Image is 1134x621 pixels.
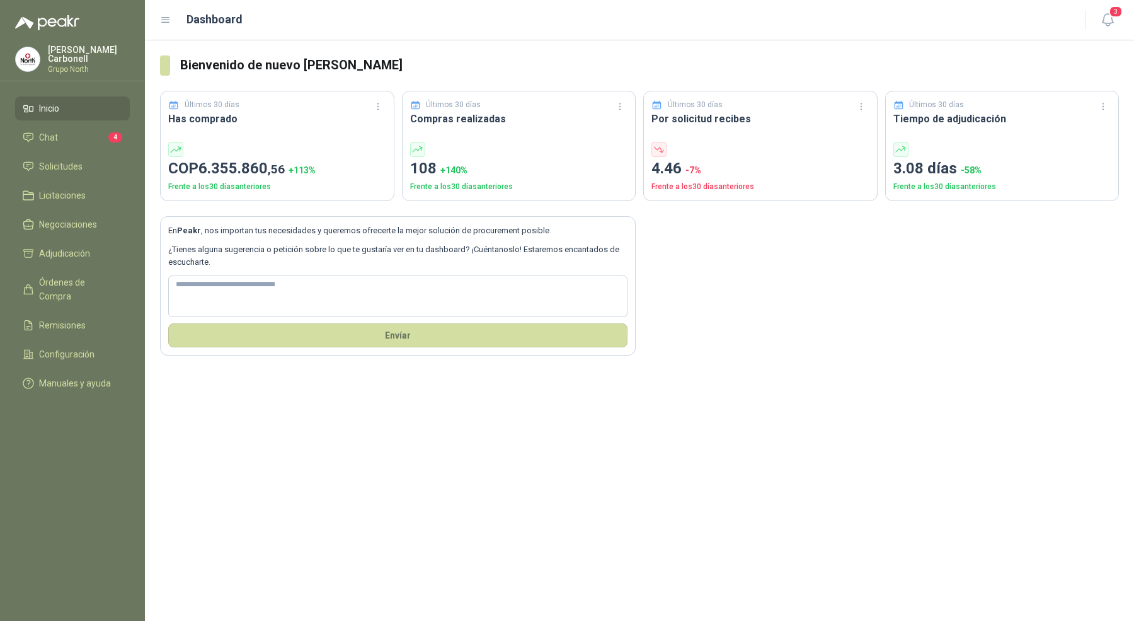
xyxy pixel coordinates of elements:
[39,218,97,231] span: Negociaciones
[1109,6,1123,18] span: 3
[168,323,627,347] button: Envíar
[15,96,130,120] a: Inicio
[268,162,285,177] span: ,56
[108,132,122,142] span: 4
[961,165,982,175] span: -58 %
[1096,9,1119,32] button: 3
[15,125,130,149] a: Chat4
[15,342,130,366] a: Configuración
[893,111,1111,127] h3: Tiempo de adjudicación
[168,243,627,269] p: ¿Tienes alguna sugerencia o petición sobre lo que te gustaría ver en tu dashboard? ¡Cuéntanoslo! ...
[651,111,869,127] h3: Por solicitud recibes
[177,226,201,235] b: Peakr
[39,318,86,332] span: Remisiones
[39,276,118,303] span: Órdenes de Compra
[39,376,111,390] span: Manuales y ayuda
[39,102,59,115] span: Inicio
[426,99,481,111] p: Últimos 30 días
[15,371,130,395] a: Manuales y ayuda
[16,47,40,71] img: Company Logo
[48,45,130,63] p: [PERSON_NAME] Carbonell
[651,181,869,193] p: Frente a los 30 días anteriores
[15,15,79,30] img: Logo peakr
[39,189,86,202] span: Licitaciones
[185,99,239,111] p: Últimos 30 días
[15,183,130,207] a: Licitaciones
[15,154,130,178] a: Solicitudes
[289,165,316,175] span: + 113 %
[168,224,627,237] p: En , nos importan tus necesidades y queremos ofrecerte la mejor solución de procurement posible.
[651,157,869,181] p: 4.46
[39,247,90,260] span: Adjudicación
[909,99,964,111] p: Últimos 30 días
[15,270,130,308] a: Órdenes de Compra
[168,111,386,127] h3: Has comprado
[15,212,130,236] a: Negociaciones
[39,131,58,144] span: Chat
[39,160,83,173] span: Solicitudes
[180,55,1119,75] h3: Bienvenido de nuevo [PERSON_NAME]
[15,313,130,337] a: Remisiones
[893,157,1111,181] p: 3.08 días
[39,347,94,361] span: Configuración
[685,165,701,175] span: -7 %
[893,181,1111,193] p: Frente a los 30 días anteriores
[410,181,628,193] p: Frente a los 30 días anteriores
[668,99,723,111] p: Últimos 30 días
[440,165,467,175] span: + 140 %
[198,160,285,177] span: 6.355.860
[410,157,628,181] p: 108
[186,11,243,28] h1: Dashboard
[15,241,130,265] a: Adjudicación
[410,111,628,127] h3: Compras realizadas
[168,181,386,193] p: Frente a los 30 días anteriores
[168,157,386,181] p: COP
[48,66,130,73] p: Grupo North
